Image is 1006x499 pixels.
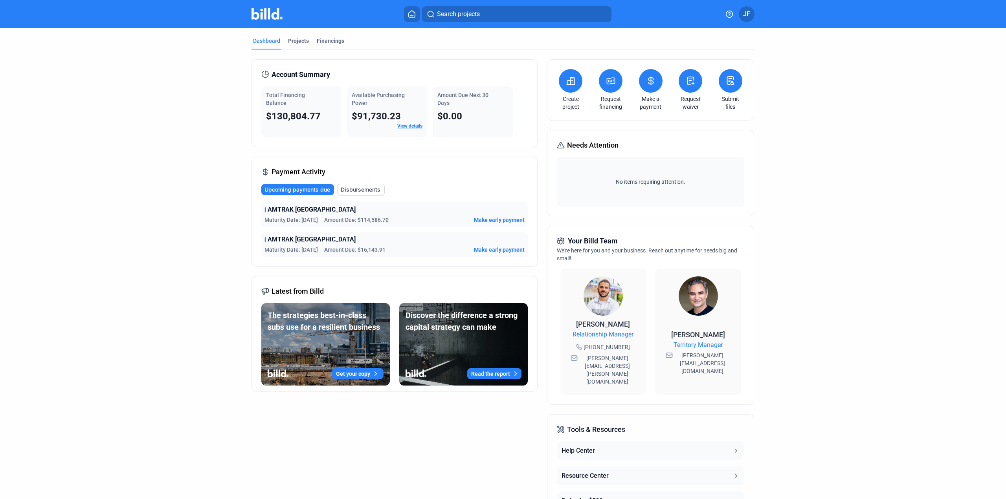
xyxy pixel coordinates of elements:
span: [PERSON_NAME][EMAIL_ADDRESS][PERSON_NAME][DOMAIN_NAME] [579,354,636,386]
a: Submit files [717,95,744,111]
button: Resource Center [557,466,744,485]
span: [PERSON_NAME][EMAIL_ADDRESS][DOMAIN_NAME] [674,351,731,375]
a: Request waiver [677,95,704,111]
span: Tools & Resources [567,424,625,435]
button: Get your copy [332,368,384,379]
span: $130,804.77 [266,111,321,122]
span: Amount Due: $16,143.91 [324,246,386,254]
button: Disbursements [337,184,385,196]
button: Search projects [422,6,611,22]
a: Make a payment [637,95,665,111]
div: Projects [288,37,309,45]
span: [PERSON_NAME] [671,331,725,339]
span: Your Billd Team [568,236,618,247]
span: [PHONE_NUMBER] [584,343,630,351]
span: Account Summary [272,69,330,80]
button: Read the report [467,368,521,379]
span: Upcoming payments due [264,186,330,194]
span: Needs Attention [567,140,619,151]
div: Dashboard [253,37,280,45]
a: Request financing [597,95,624,111]
span: Amount Due: $114,586.70 [324,216,389,224]
img: Territory Manager [679,276,718,316]
a: View details [397,123,422,129]
span: Latest from Billd [272,286,324,297]
span: [PERSON_NAME] [576,320,630,328]
span: AMTRAK [GEOGRAPHIC_DATA] [268,235,356,244]
span: AMTRAK [GEOGRAPHIC_DATA] [268,205,356,214]
span: Territory Manager [674,340,723,350]
span: $91,730.23 [352,111,401,122]
span: Disbursements [341,186,380,194]
img: Billd Company Logo [251,8,283,20]
span: Total Financing Balance [266,92,305,106]
button: JF [739,6,754,22]
span: $0.00 [437,111,462,122]
div: The strategies best-in-class subs use for a resilient business [268,309,384,333]
span: Maturity Date: [DATE] [264,246,318,254]
span: Search projects [437,9,480,19]
div: Financings [317,37,344,45]
img: Relationship Manager [584,276,623,316]
button: Make early payment [474,246,525,254]
span: Payment Activity [272,166,325,177]
div: Help Center [562,446,595,455]
span: Relationship Manager [573,330,633,339]
span: We're here for you and your business. Reach out anytime for needs big and small! [557,247,737,261]
div: Discover the difference a strong capital strategy can make [406,309,521,333]
span: Available Purchasing Power [352,92,405,106]
div: Resource Center [562,471,609,481]
button: Help Center [557,441,744,460]
span: Maturity Date: [DATE] [264,216,318,224]
span: JF [743,9,750,19]
span: Amount Due Next 30 Days [437,92,488,106]
button: Upcoming payments due [261,184,334,195]
button: Make early payment [474,216,525,224]
span: No items requiring attention. [560,178,741,186]
a: Create project [557,95,584,111]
